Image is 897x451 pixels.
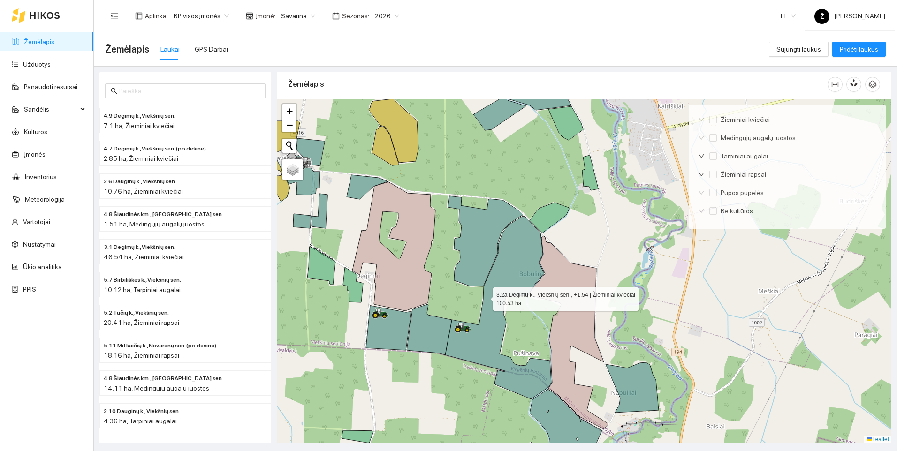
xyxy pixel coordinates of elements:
a: Nustatymai [23,241,56,248]
span: 4.9 Degimų k., Viekšnių sen. [104,112,175,120]
span: search [111,88,117,94]
button: Initiate a new search [282,139,296,153]
span: 2026 [375,9,399,23]
span: 5.11 Mitkaičių k., Nevarėnų sen. (po dešine) [104,341,216,350]
a: Pridėti laukus [832,45,886,53]
span: 2.6 Dauginų k., Viekšnių sen. [104,177,176,186]
a: Zoom out [282,118,296,132]
span: Žieminiai kviečiai [717,114,774,125]
span: [PERSON_NAME] [814,12,885,20]
span: down [698,189,705,196]
span: 5.7 Birbiliškės k., Viekšnių sen. [104,276,181,285]
span: LT [781,9,796,23]
span: Medingųjų augalų juostos [717,133,799,143]
div: Žemėlapis [288,71,828,98]
span: − [287,119,293,131]
span: Be kultūros [717,206,757,216]
a: Kultūros [24,128,47,135]
span: Žemėlapis [105,42,149,57]
span: down [698,171,705,178]
span: 4.8 Šiaudinės km., Papilės sen. [104,374,223,383]
span: Įmonė : [256,11,275,21]
a: Sujungti laukus [769,45,829,53]
div: GPS Darbai [195,44,228,54]
span: 10.76 ha, Žieminiai kviečiai [104,188,183,195]
span: down [698,116,705,123]
span: Pridėti laukus [840,44,878,54]
a: Layers [282,159,303,180]
a: PPIS [23,286,36,293]
a: Leaflet [867,436,889,443]
span: Sezonas : [342,11,369,21]
span: 2.10 Dauginų k., Viekšnių sen. [104,407,180,416]
a: Panaudoti resursai [24,83,77,90]
span: calendar [332,12,340,20]
span: 14.11 ha, Medingųjų augalų juostos [104,384,209,392]
span: Ž [820,9,824,24]
span: down [698,153,705,159]
span: down [698,208,705,214]
a: Vartotojai [23,218,50,225]
span: 1.51 ha, Medingųjų augalų juostos [104,220,205,228]
span: 2.85 ha, Žieminiai kviečiai [104,155,178,162]
a: Žemėlapis [24,38,54,45]
span: 3.1 Degimų k., Viekšnių sen. [104,243,175,252]
div: Laukai [160,44,180,54]
button: column-width [828,77,843,92]
span: down [698,135,705,141]
span: 46.54 ha, Žieminiai kviečiai [104,253,184,261]
span: Tarpiniai augalai [717,151,772,161]
button: menu-fold [105,7,124,25]
span: + [287,105,293,117]
span: 10.12 ha, Tarpiniai augalai [104,286,181,293]
a: Įmonės [24,150,46,158]
span: 5.2 Tučių k., Viekšnių sen. [104,308,169,317]
a: Ūkio analitika [23,263,62,271]
span: Savarina [281,9,315,23]
span: 4.8 Šiaudinės km., Papilės sen. [104,210,223,219]
span: shop [246,12,253,20]
span: 20.41 ha, Žieminiai rapsai [104,319,179,326]
a: Zoom in [282,104,296,118]
input: Paieška [119,86,260,96]
span: Pupos pupelės [717,188,768,198]
span: 4.36 ha, Tarpiniai augalai [104,417,177,425]
span: Sujungti laukus [776,44,821,54]
span: Aplinka : [145,11,168,21]
span: Žieminiai rapsai [717,169,770,180]
span: 7.1 ha, Žieminiai kviečiai [104,122,175,129]
a: Inventorius [25,173,57,180]
a: Meteorologija [25,195,65,203]
span: Sandėlis [24,100,77,119]
span: layout [135,12,143,20]
span: 18.16 ha, Žieminiai rapsai [104,352,179,359]
button: Sujungti laukus [769,42,829,57]
span: column-width [828,81,842,88]
span: BP visos įmonės [174,9,229,23]
span: menu-fold [110,12,119,20]
span: 4.7 Degimų k., Viekšnių sen. (po dešine) [104,144,206,153]
a: Užduotys [23,60,51,68]
button: Pridėti laukus [832,42,886,57]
